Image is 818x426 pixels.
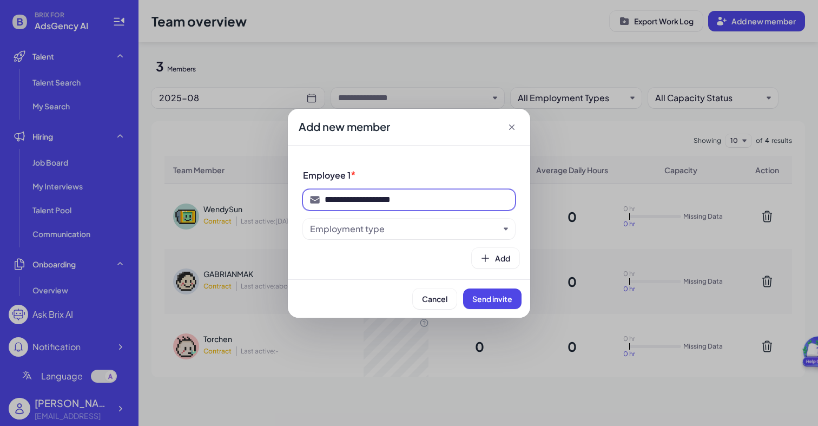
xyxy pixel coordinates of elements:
button: Send invite [463,289,522,309]
span: Add [495,253,510,263]
span: Send invite [472,294,512,304]
div: Employment type [310,222,385,235]
span: Add new member [299,119,390,134]
button: Employment type [310,222,499,235]
button: Add [472,248,519,268]
button: Cancel [413,289,457,309]
span: Cancel [422,294,447,304]
span: Employee 1 [303,169,351,181]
